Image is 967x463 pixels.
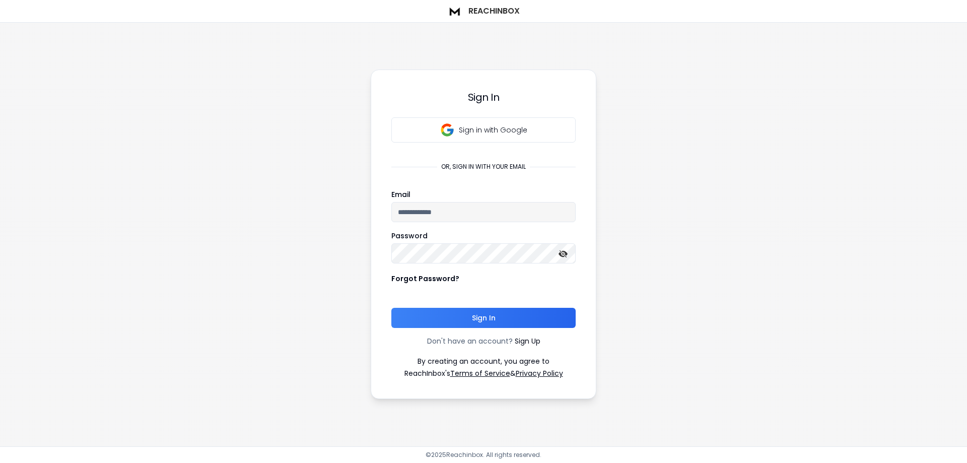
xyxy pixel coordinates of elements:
p: Sign in with Google [459,125,527,135]
p: Don't have an account? [427,336,513,346]
h3: Sign In [391,90,576,104]
img: logo [447,4,462,18]
p: Forgot Password? [391,274,459,284]
a: Privacy Policy [516,368,563,378]
a: Terms of Service [450,368,510,378]
button: Sign in with Google [391,117,576,143]
a: Sign Up [515,336,540,346]
label: Password [391,232,428,239]
p: ReachInbox's & [404,368,563,378]
p: © 2025 Reachinbox. All rights reserved. [426,451,541,459]
button: Sign In [391,308,576,328]
label: Email [391,191,410,198]
a: ReachInbox [447,4,520,18]
h1: ReachInbox [468,5,520,17]
p: By creating an account, you agree to [418,356,549,366]
p: or, sign in with your email [437,163,530,171]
